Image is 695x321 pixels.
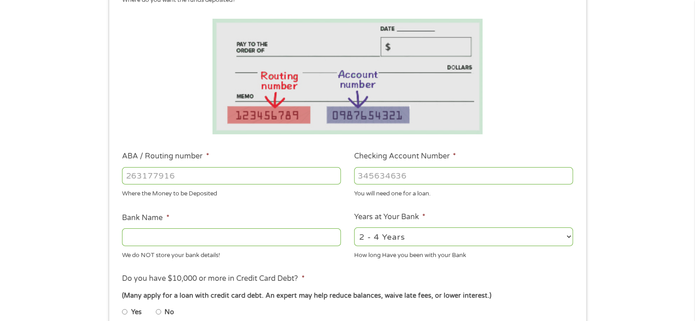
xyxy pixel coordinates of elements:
[354,212,425,222] label: Years at Your Bank
[122,291,573,301] div: (Many apply for a loan with credit card debt. An expert may help reduce balances, waive late fees...
[122,274,304,284] label: Do you have $10,000 or more in Credit Card Debt?
[122,186,341,199] div: Where the Money to be Deposited
[354,152,456,161] label: Checking Account Number
[122,247,341,260] div: We do NOT store your bank details!
[354,247,573,260] div: How long Have you been with your Bank
[131,307,142,317] label: Yes
[164,307,174,317] label: No
[212,19,483,134] img: Routing number location
[354,186,573,199] div: You will need one for a loan.
[122,152,209,161] label: ABA / Routing number
[354,167,573,184] input: 345634636
[122,167,341,184] input: 263177916
[122,213,169,223] label: Bank Name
